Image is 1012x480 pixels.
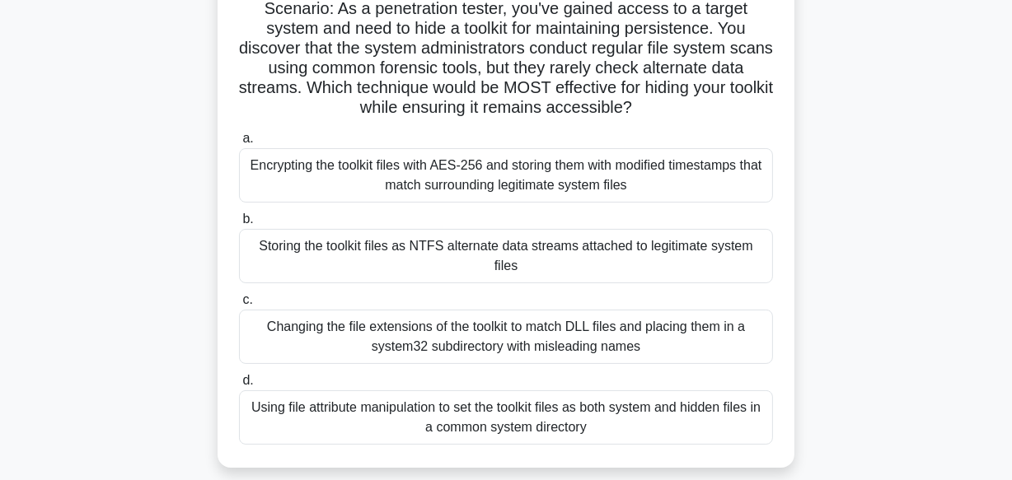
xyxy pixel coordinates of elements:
div: Encrypting the toolkit files with AES-256 and storing them with modified timestamps that match su... [239,148,773,203]
div: Storing the toolkit files as NTFS alternate data streams attached to legitimate system files [239,229,773,283]
span: a. [242,131,253,145]
span: d. [242,373,253,387]
div: Using file attribute manipulation to set the toolkit files as both system and hidden files in a c... [239,390,773,445]
div: Changing the file extensions of the toolkit to match DLL files and placing them in a system32 sub... [239,310,773,364]
span: b. [242,212,253,226]
span: c. [242,292,252,306]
